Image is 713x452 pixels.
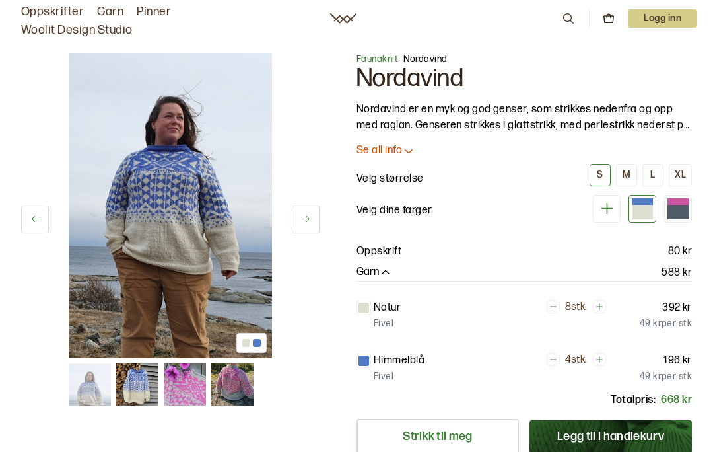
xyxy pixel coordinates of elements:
[628,9,697,28] button: User dropdown
[565,301,588,315] p: 8 stk.
[628,9,697,28] p: Logg inn
[374,353,424,369] p: Himmelblå
[356,266,392,280] button: Garn
[662,265,692,281] p: 588 kr
[374,317,393,330] p: Fivel
[590,164,611,186] button: S
[374,370,393,383] p: Fivel
[330,13,356,24] a: Woolit
[675,169,686,181] div: XL
[565,354,588,367] p: 4 stk.
[662,300,692,316] p: 392 kr
[661,393,692,408] p: 668 kr
[611,393,656,408] p: Totalpris:
[356,53,692,66] p: - Nordavind
[628,195,656,223] div: Nordavind
[664,195,692,223] div: Rosa
[597,169,603,181] div: S
[356,203,432,219] p: Velg dine farger
[69,53,272,358] img: Bilde av oppskrift
[356,244,401,260] p: Oppskrift
[374,300,401,316] p: Natur
[616,164,637,186] button: M
[21,21,133,40] a: Woolit Design Studio
[356,144,692,158] button: Se all info
[356,144,402,158] p: Se all info
[663,353,692,369] p: 196 kr
[640,370,692,383] p: 49 kr per stk
[97,3,123,21] a: Garn
[21,3,84,21] a: Oppskrifter
[642,164,663,186] button: L
[356,102,692,133] p: Nordavind er en myk og god genser, som strikkes nedenfra og opp med raglan. Genseren strikkes i g...
[623,169,630,181] div: M
[668,244,692,260] p: 80 kr
[650,169,655,181] div: L
[356,171,424,187] p: Velg størrelse
[356,66,692,91] h1: Nordavind
[356,54,398,65] a: Faunaknit
[137,3,171,21] a: Pinner
[669,164,692,186] button: XL
[640,317,692,330] p: 49 kr per stk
